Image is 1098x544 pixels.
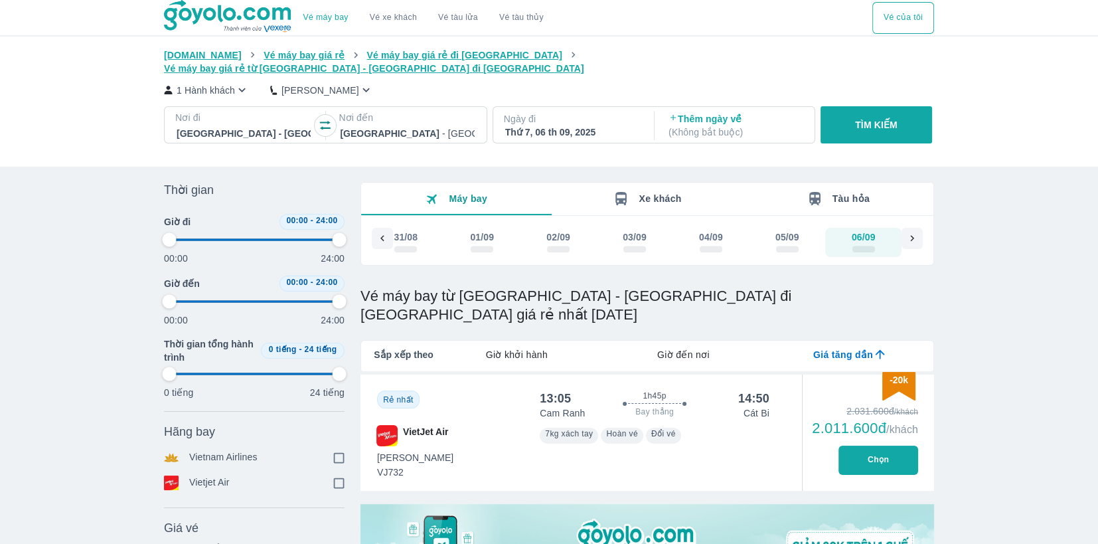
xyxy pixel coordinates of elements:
div: 31/08 [394,230,418,244]
p: 1 Hành khách [177,84,235,97]
span: - [311,278,313,287]
button: [PERSON_NAME] [270,83,373,97]
button: 1 Hành khách [164,83,249,97]
button: Chọn [838,446,918,475]
div: 2.011.600đ [812,420,918,436]
span: Giờ khởi hành [486,348,548,361]
div: 01/09 [470,230,494,244]
div: 03/09 [623,230,647,244]
div: 13:05 [540,391,571,407]
span: 00:00 [286,278,308,287]
div: 02/09 [546,230,570,244]
span: [PERSON_NAME] [377,451,453,464]
span: Giờ đến [164,277,200,290]
a: Vé xe khách [370,13,417,23]
p: 24 tiếng [310,386,345,399]
span: Giờ đi [164,215,191,228]
span: Đổi vé [651,429,676,438]
span: VJ732 [377,466,453,479]
p: 24:00 [321,314,345,327]
span: VietJet Air [403,425,448,446]
span: Vé máy bay giá rẻ từ [GEOGRAPHIC_DATA] - [GEOGRAPHIC_DATA] đi [GEOGRAPHIC_DATA] [164,63,584,74]
span: Rẻ nhất [383,395,413,405]
span: Vé máy bay giá rẻ đi [GEOGRAPHIC_DATA] [367,50,562,60]
span: Xe khách [639,193,681,204]
span: -20k [890,375,908,385]
div: 2.031.600đ [812,405,918,418]
p: Nơi đến [339,111,475,124]
span: 0 tiếng [269,345,297,354]
span: Hoàn vé [606,429,638,438]
div: 04/09 [699,230,723,244]
p: Ngày đi [504,112,641,126]
p: Nơi đi [175,111,312,124]
div: scrollable day and price [291,228,800,257]
p: Vietnam Airlines [189,450,258,465]
p: Cát Bi [744,407,769,420]
img: VJ [376,425,398,446]
button: Vé tàu thủy [489,2,554,34]
span: Vé máy bay giá rẻ [264,50,345,60]
button: Vé của tôi [872,2,934,34]
span: Giá tăng dần [813,348,873,361]
a: Vé tàu lửa [428,2,489,34]
div: 05/09 [775,230,799,244]
p: 00:00 [164,314,188,327]
span: 1h45p [643,391,666,401]
p: 0 tiếng [164,386,193,399]
span: Hãng bay [164,424,215,440]
span: - [299,345,301,354]
span: Giá vé [164,520,198,536]
h1: Vé máy bay từ [GEOGRAPHIC_DATA] - [GEOGRAPHIC_DATA] đi [GEOGRAPHIC_DATA] giá rẻ nhất [DATE] [360,287,934,324]
span: Thời gian [164,182,214,198]
p: Cam Ranh [540,407,585,420]
span: 24:00 [316,216,338,225]
div: lab API tabs example [433,341,933,369]
span: Sắp xếp theo [374,348,433,361]
span: Tàu hỏa [832,193,870,204]
a: Vé máy bay [303,13,349,23]
div: 14:50 [738,391,769,407]
span: Giờ đến nơi [657,348,710,361]
span: 24:00 [316,278,338,287]
span: [DOMAIN_NAME] [164,50,242,60]
span: 24 tiếng [305,345,337,354]
span: Thời gian tổng hành trình [164,337,256,364]
p: 00:00 [164,252,188,265]
span: 7kg xách tay [545,429,593,438]
img: discount [882,372,915,401]
p: TÌM KIẾM [855,118,898,132]
span: Máy bay [449,193,487,204]
p: Vietjet Air [189,476,230,490]
div: choose transportation mode [293,2,554,34]
span: /khách [886,424,918,435]
nav: breadcrumb [164,48,934,75]
p: [PERSON_NAME] [281,84,359,97]
p: Thêm ngày về [668,112,803,139]
p: ( Không bắt buộc ) [668,126,803,139]
div: choose transportation mode [872,2,934,34]
div: Thứ 7, 06 th 09, 2025 [505,126,639,139]
span: 00:00 [286,216,308,225]
span: - [311,216,313,225]
span: /khách [894,407,918,416]
p: 24:00 [321,252,345,265]
button: TÌM KIẾM [821,106,931,143]
div: 06/09 [852,230,876,244]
